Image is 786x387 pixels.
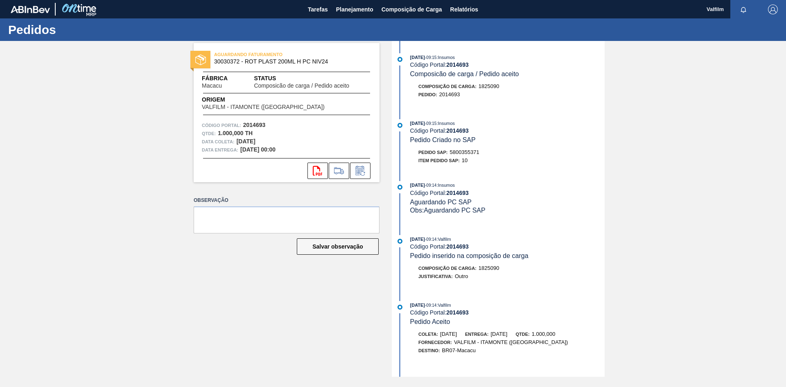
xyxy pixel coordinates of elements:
[202,74,248,83] span: Fábrica
[418,274,453,279] span: Justificativa:
[240,146,276,153] strong: [DATE] 00:00
[410,190,605,196] div: Código Portal:
[307,163,328,179] div: Abrir arquivo PDF
[450,149,479,155] span: 5800355371
[243,122,266,128] strong: 2014693
[297,238,379,255] button: Salvar observação
[202,104,325,110] span: VALFILM - ITAMONTE ([GEOGRAPHIC_DATA])
[202,83,222,89] span: Macacu
[398,185,402,190] img: atual
[425,121,436,126] span: - 09:15
[214,50,329,59] span: AGUARDANDO FATURAMENTO
[194,195,379,206] label: Observação
[418,332,438,337] span: Coleta:
[425,303,436,308] span: - 09:14
[418,266,477,271] span: Composição de Carga :
[195,54,206,65] img: status
[410,237,425,242] span: [DATE]
[410,303,425,308] span: [DATE]
[202,95,348,104] span: Origem
[410,207,486,214] span: Obs: Aguardando PC SAP
[382,5,442,14] span: Composição de Carga
[218,130,253,136] strong: 1.000,000 TH
[490,331,507,337] span: [DATE]
[425,183,436,188] span: - 09:14
[446,243,469,250] strong: 2014693
[450,5,478,14] span: Relatórios
[336,5,373,14] span: Planejamento
[214,59,363,65] span: 30030372 - ROT PLAST 200ML H PC NIV24
[237,138,255,145] strong: [DATE]
[410,309,605,316] div: Código Portal:
[350,163,370,179] div: Informar alteração no pedido
[410,183,425,188] span: [DATE]
[532,331,556,337] span: 1.000,000
[425,55,436,60] span: - 09:15
[446,190,469,196] strong: 2014693
[418,348,440,353] span: Destino:
[410,55,425,60] span: [DATE]
[462,157,468,163] span: 10
[202,129,216,138] span: Qtde :
[254,83,349,89] span: Composicão de carga / Pedido aceito
[442,347,476,353] span: BR07-Macacu
[202,146,238,154] span: Data entrega:
[202,121,241,129] span: Código Portal:
[455,273,468,279] span: Outro
[410,199,472,206] span: Aguardando PC SAP
[410,136,476,143] span: Pedido Criado no SAP
[479,83,499,89] span: 1825090
[465,332,488,337] span: Entrega:
[454,339,568,345] span: VALFILM - ITAMONTE ([GEOGRAPHIC_DATA])
[418,92,437,97] span: Pedido :
[410,61,605,68] div: Código Portal:
[418,340,452,345] span: Fornecedor:
[418,158,460,163] span: Item pedido SAP:
[410,318,450,325] span: Pedido Aceito
[436,121,455,126] span: : Insumos
[446,127,469,134] strong: 2014693
[436,303,451,308] span: : Valfilm
[398,305,402,310] img: atual
[11,6,50,13] img: TNhmsLtSVTkK8tSr43FrP2fwEKptu5GPRR3wAAAABJRU5ErkJggg==
[418,84,477,89] span: Composição de Carga :
[410,127,605,134] div: Código Portal:
[410,243,605,250] div: Código Portal:
[515,332,529,337] span: Qtde:
[436,237,451,242] span: : Valfilm
[398,123,402,128] img: atual
[436,183,455,188] span: : Insumos
[730,4,757,15] button: Notificações
[436,55,455,60] span: : Insumos
[329,163,349,179] div: Ir para Composição de Carga
[768,5,778,14] img: Logout
[398,239,402,244] img: atual
[479,265,499,271] span: 1825090
[446,61,469,68] strong: 2014693
[202,138,235,146] span: Data coleta:
[410,252,529,259] span: Pedido inserido na composição de carga
[8,25,154,34] h1: Pedidos
[254,74,371,83] span: Status
[440,331,457,337] span: [DATE]
[439,91,460,97] span: 2014693
[308,5,328,14] span: Tarefas
[398,57,402,62] img: atual
[410,70,519,77] span: Composicão de carga / Pedido aceito
[410,121,425,126] span: [DATE]
[446,309,469,316] strong: 2014693
[418,150,448,155] span: Pedido SAP:
[425,237,436,242] span: - 09:14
